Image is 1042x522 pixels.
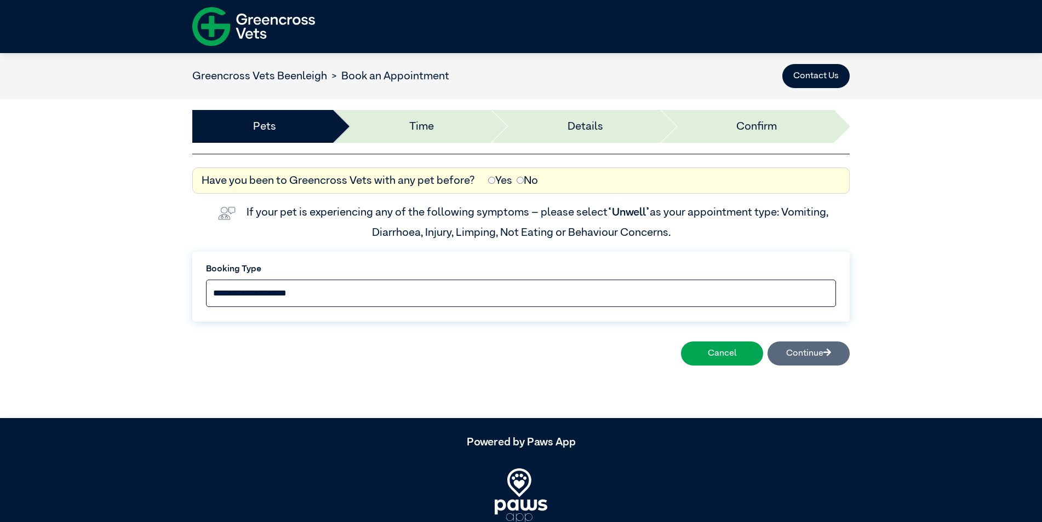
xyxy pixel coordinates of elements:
img: vet [214,202,240,224]
h5: Powered by Paws App [192,436,850,449]
label: If your pet is experiencing any of the following symptoms – please select as your appointment typ... [247,207,831,237]
button: Cancel [681,341,763,366]
span: “Unwell” [608,207,650,218]
label: No [517,172,538,189]
input: No [517,177,524,184]
a: Greencross Vets Beenleigh [192,71,327,82]
input: Yes [488,177,495,184]
button: Contact Us [782,64,850,88]
nav: breadcrumb [192,68,449,84]
label: Yes [488,172,512,189]
label: Have you been to Greencross Vets with any pet before? [202,172,475,189]
img: f-logo [192,3,315,50]
a: Pets [253,118,276,135]
label: Booking Type [206,263,836,276]
li: Book an Appointment [327,68,449,84]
